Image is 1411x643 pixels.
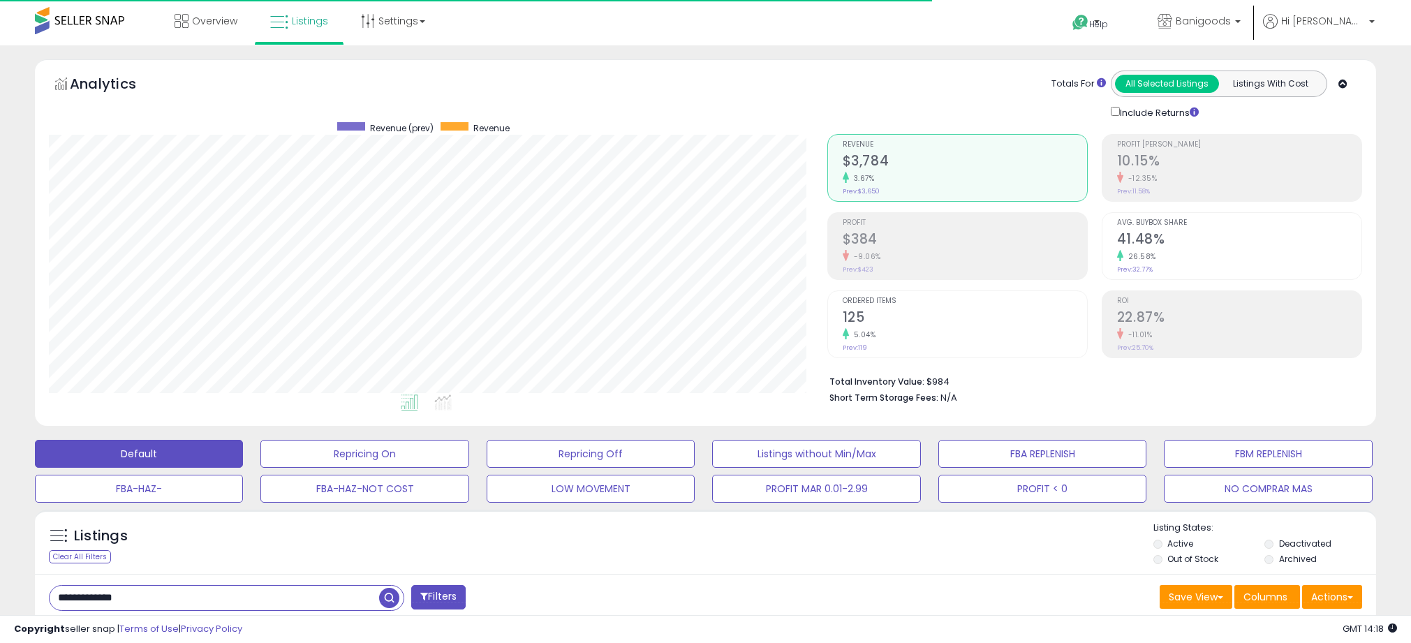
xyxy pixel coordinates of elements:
[1117,153,1361,172] h2: 10.15%
[843,141,1087,149] span: Revenue
[1302,585,1362,609] button: Actions
[1218,75,1322,93] button: Listings With Cost
[1279,538,1331,549] label: Deactivated
[1117,309,1361,328] h2: 22.87%
[1164,475,1372,503] button: NO COMPRAR MAS
[938,475,1146,503] button: PROFIT < 0
[1115,75,1219,93] button: All Selected Listings
[1164,440,1372,468] button: FBM REPLENISH
[49,550,111,563] div: Clear All Filters
[1117,231,1361,250] h2: 41.48%
[829,372,1352,389] li: $984
[1117,187,1150,195] small: Prev: 11.58%
[1343,622,1397,635] span: 2025-08-13 14:18 GMT
[1167,553,1218,565] label: Out of Stock
[292,14,328,28] span: Listings
[940,391,957,404] span: N/A
[843,153,1087,172] h2: $3,784
[1117,141,1361,149] span: Profit [PERSON_NAME]
[1123,173,1158,184] small: -12.35%
[1123,330,1153,340] small: -11.01%
[192,14,237,28] span: Overview
[1160,585,1232,609] button: Save View
[1123,251,1156,262] small: 26.58%
[843,265,873,274] small: Prev: $423
[1117,219,1361,227] span: Avg. Buybox Share
[473,122,510,134] span: Revenue
[938,440,1146,468] button: FBA REPLENISH
[487,475,695,503] button: LOW MOVEMENT
[843,231,1087,250] h2: $384
[411,585,466,609] button: Filters
[14,623,242,636] div: seller snap | |
[260,440,468,468] button: Repricing On
[260,475,468,503] button: FBA-HAZ-NOT COST
[712,440,920,468] button: Listings without Min/Max
[1072,14,1089,31] i: Get Help
[1089,18,1108,30] span: Help
[1051,77,1106,91] div: Totals For
[843,309,1087,328] h2: 125
[119,622,179,635] a: Terms of Use
[1117,265,1153,274] small: Prev: 32.77%
[35,475,243,503] button: FBA-HAZ-
[1061,3,1135,45] a: Help
[70,74,163,97] h5: Analytics
[14,622,65,635] strong: Copyright
[712,475,920,503] button: PROFIT MAR 0.01-2.99
[35,440,243,468] button: Default
[487,440,695,468] button: Repricing Off
[829,376,924,387] b: Total Inventory Value:
[1263,14,1375,45] a: Hi [PERSON_NAME]
[1281,14,1365,28] span: Hi [PERSON_NAME]
[1279,553,1317,565] label: Archived
[849,330,876,340] small: 5.04%
[843,187,880,195] small: Prev: $3,650
[829,392,938,404] b: Short Term Storage Fees:
[843,343,867,352] small: Prev: 119
[1243,590,1287,604] span: Columns
[849,173,875,184] small: 3.67%
[370,122,434,134] span: Revenue (prev)
[1117,343,1153,352] small: Prev: 25.70%
[74,526,128,546] h5: Listings
[849,251,881,262] small: -9.06%
[1167,538,1193,549] label: Active
[843,297,1087,305] span: Ordered Items
[1117,297,1361,305] span: ROI
[1153,522,1376,535] p: Listing States:
[843,219,1087,227] span: Profit
[1234,585,1300,609] button: Columns
[1176,14,1231,28] span: Banigoods
[181,622,242,635] a: Privacy Policy
[1100,104,1216,120] div: Include Returns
